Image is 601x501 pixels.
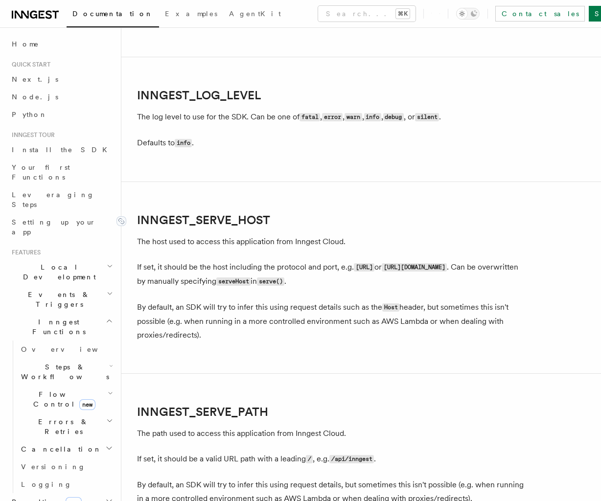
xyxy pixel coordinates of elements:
span: Documentation [72,10,153,18]
span: Python [12,111,47,118]
span: Flow Control [17,389,108,409]
button: Errors & Retries [17,413,115,440]
button: Events & Triggers [8,286,115,313]
a: Install the SDK [8,141,115,159]
code: /api/inngest [329,455,374,463]
span: Local Development [8,262,107,282]
span: Examples [165,10,217,18]
button: Steps & Workflows [17,358,115,386]
a: Your first Functions [8,159,115,186]
span: Inngest tour [8,131,55,139]
span: AgentKit [229,10,281,18]
code: info [364,113,381,121]
code: [URL] [354,263,374,272]
span: Versioning [21,463,86,471]
code: fatal [300,113,320,121]
span: Leveraging Steps [12,191,94,208]
span: Home [12,39,39,49]
button: Cancellation [17,440,115,458]
span: Quick start [8,61,50,68]
span: Overview [21,345,122,353]
a: Documentation [67,3,159,27]
span: Next.js [12,75,58,83]
code: debug [383,113,404,121]
p: Defaults to . [137,136,529,150]
button: Search...⌘K [318,6,416,22]
a: INNGEST_SERVE_HOST [137,213,270,227]
button: Local Development [8,258,115,286]
button: Inngest Functions [8,313,115,341]
a: Leveraging Steps [8,186,115,213]
a: Overview [17,341,115,358]
span: Your first Functions [12,163,70,181]
a: Setting up your app [8,213,115,241]
span: new [79,399,95,410]
code: serve() [257,277,284,286]
code: Host [382,303,399,312]
a: Contact sales [495,6,585,22]
span: Errors & Retries [17,417,106,436]
p: If set, it should be the host including the protocol and port, e.g. or . Can be overwritten by ma... [137,260,529,289]
span: Logging [21,480,72,488]
p: By default, an SDK will try to infer this using request details such as the header, but sometimes... [137,300,529,342]
span: Events & Triggers [8,290,107,309]
a: Versioning [17,458,115,476]
a: Python [8,106,115,123]
button: Flow Controlnew [17,386,115,413]
a: Node.js [8,88,115,106]
button: Toggle dark mode [456,8,480,20]
p: The log level to use for the SDK. Can be one of , , , , , or . [137,110,529,124]
div: Inngest Functions [8,341,115,493]
span: Setting up your app [12,218,96,236]
code: / [306,455,313,463]
p: If set, it should be a valid URL path with a leading , e.g. . [137,452,529,466]
a: Examples [159,3,223,26]
code: error [322,113,343,121]
span: Install the SDK [12,146,113,154]
span: Steps & Workflows [17,362,109,382]
span: Features [8,249,41,256]
p: The path used to access this application from Inngest Cloud. [137,427,529,440]
a: Logging [17,476,115,493]
code: silent [415,113,439,121]
a: INNGEST_LOG_LEVEL [137,89,261,102]
span: Cancellation [17,444,102,454]
p: The host used to access this application from Inngest Cloud. [137,235,529,249]
kbd: ⌘K [396,9,410,19]
code: warn [345,113,362,121]
code: info [175,139,192,147]
a: INNGEST_SERVE_PATH [137,405,268,419]
a: Home [8,35,115,53]
span: Node.js [12,93,58,101]
span: Inngest Functions [8,317,106,337]
code: [URL][DOMAIN_NAME] [382,263,447,272]
a: Next.js [8,70,115,88]
code: serveHost [216,277,251,286]
a: AgentKit [223,3,287,26]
